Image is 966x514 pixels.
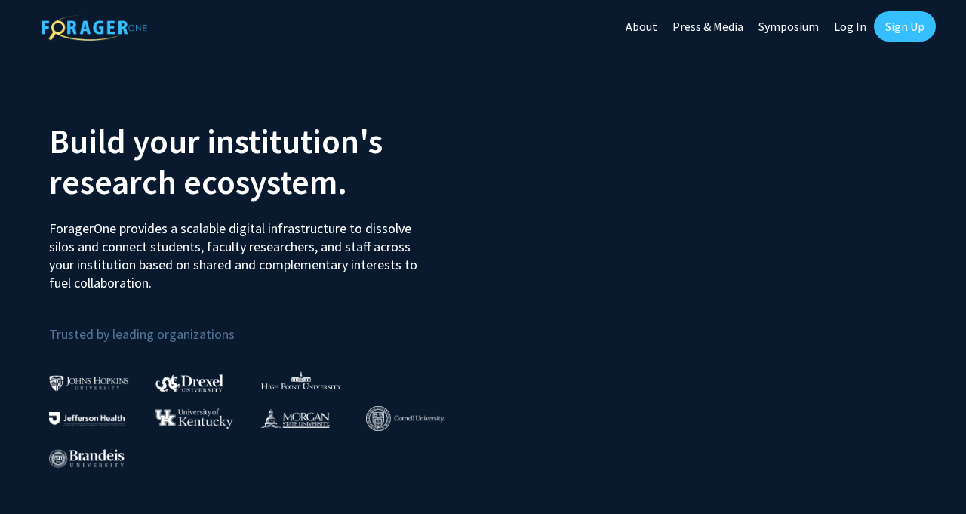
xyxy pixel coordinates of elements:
img: ForagerOne Logo [42,14,147,41]
p: ForagerOne provides a scalable digital infrastructure to dissolve silos and connect students, fac... [49,208,421,292]
h2: Build your institution's research ecosystem. [49,121,472,202]
img: High Point University [261,371,341,389]
img: Johns Hopkins University [49,375,129,391]
img: Cornell University [366,406,445,431]
img: University of Kentucky [155,408,233,429]
img: Brandeis University [49,449,125,468]
a: Sign Up [874,11,936,42]
img: Drexel University [155,374,223,392]
img: Morgan State University [260,408,330,428]
img: Thomas Jefferson University [49,412,125,426]
p: Trusted by leading organizations [49,304,472,346]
